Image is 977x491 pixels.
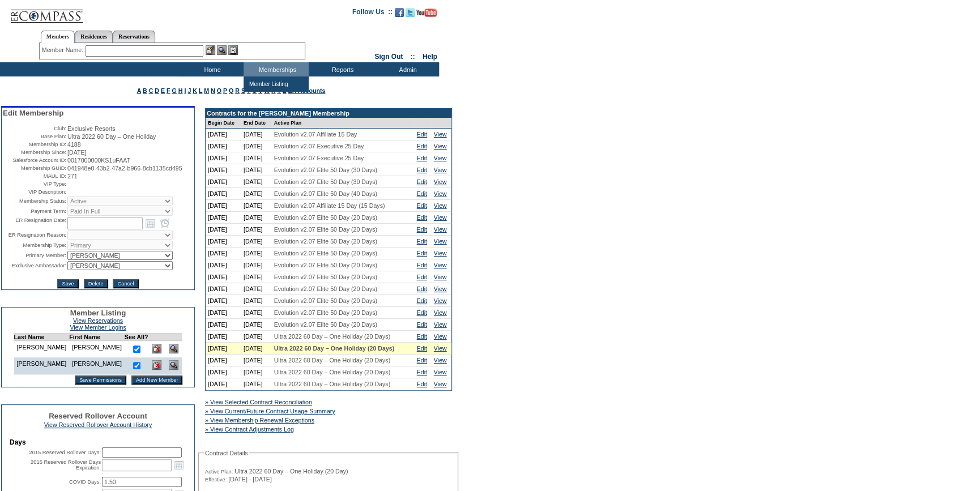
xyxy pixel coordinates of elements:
[155,87,159,94] a: D
[434,155,447,161] a: View
[274,357,391,364] span: Ultra 2022 60 Day – One Holiday (20 Days)
[167,87,170,94] a: F
[274,333,391,340] span: Ultra 2022 60 Day – One Holiday (20 Days)
[274,309,377,316] span: Evolution v2.07 Elite 50 Day (20 Days)
[423,53,437,61] a: Help
[67,125,116,132] span: Exclusive Resorts
[234,468,348,475] span: Ultra 2022 60 Day – One Holiday (20 Day)
[169,360,178,370] img: View Dashboard
[205,399,312,405] a: » View Selected Contract Reconciliation
[274,297,377,304] span: Evolution v2.07 Elite 50 Day (20 Days)
[417,238,427,245] a: Edit
[434,131,447,138] a: View
[57,279,78,288] input: Save
[241,307,272,319] td: [DATE]
[241,366,272,378] td: [DATE]
[395,11,404,18] a: Become our fan on Facebook
[417,155,427,161] a: Edit
[406,11,415,18] a: Follow us on Twitter
[241,188,272,200] td: [DATE]
[434,357,447,364] a: View
[434,274,447,280] a: View
[14,341,69,358] td: [PERSON_NAME]
[69,334,125,341] td: First Name
[406,8,415,17] img: Follow us on Twitter
[3,141,66,148] td: Membership ID:
[206,247,241,259] td: [DATE]
[206,212,241,224] td: [DATE]
[434,321,447,328] a: View
[125,334,148,341] td: See All?
[31,459,101,471] label: 2015 Reserved Rollover Days Expiration:
[417,214,427,221] a: Edit
[434,226,447,233] a: View
[206,283,241,295] td: [DATE]
[274,285,377,292] span: Evolution v2.07 Elite 50 Day (20 Days)
[417,333,427,340] a: Edit
[70,309,126,317] span: Member Listing
[161,87,165,94] a: E
[69,479,101,485] label: COVID Days:
[131,375,183,385] input: Add New Member
[417,381,427,387] a: Edit
[206,307,241,319] td: [DATE]
[159,217,171,229] a: Open the time view popup.
[274,166,377,173] span: Evolution v2.07 Elite 50 Day (30 Days)
[206,331,241,343] td: [DATE]
[3,165,66,172] td: Membership GUID:
[3,230,66,240] td: ER Resignation Reason:
[241,247,272,259] td: [DATE]
[217,87,221,94] a: O
[137,87,141,94] a: A
[205,468,233,475] span: Active Plan:
[206,140,241,152] td: [DATE]
[143,87,147,94] a: B
[417,262,427,268] a: Edit
[73,317,123,324] a: View Reservations
[241,224,272,236] td: [DATE]
[206,355,241,366] td: [DATE]
[417,250,427,257] a: Edit
[204,87,209,94] a: M
[417,285,427,292] a: Edit
[434,309,447,316] a: View
[206,295,241,307] td: [DATE]
[241,176,272,188] td: [DATE]
[241,259,272,271] td: [DATE]
[187,87,191,94] a: J
[3,251,66,260] td: Primary Member:
[434,297,447,304] a: View
[417,226,427,233] a: Edit
[395,8,404,17] img: Become our fan on Facebook
[241,343,272,355] td: [DATE]
[241,152,272,164] td: [DATE]
[204,450,249,456] legend: Contract Details
[14,357,69,374] td: [PERSON_NAME]
[3,189,66,195] td: VIP Description:
[206,109,451,118] td: Contracts for the [PERSON_NAME] Membership
[417,321,427,328] a: Edit
[173,459,185,471] a: Open the calendar popup.
[274,369,391,375] span: Ultra 2022 60 Day – One Holiday (20 Days)
[434,333,447,340] a: View
[417,178,427,185] a: Edit
[434,369,447,375] a: View
[235,87,240,94] a: R
[309,62,374,76] td: Reports
[217,45,227,55] img: View
[374,53,403,61] a: Sign Out
[241,140,272,152] td: [DATE]
[3,149,66,156] td: Membership Since:
[374,62,439,76] td: Admin
[69,357,125,374] td: [PERSON_NAME]
[3,217,66,229] td: ER Resignation Date:
[67,133,156,140] span: Ultra 2022 60 Day – One Holiday
[113,279,138,288] input: Cancel
[241,355,272,366] td: [DATE]
[417,297,427,304] a: Edit
[241,87,245,94] a: S
[44,421,152,428] a: View Reserved Rollover Account History
[3,181,66,187] td: VIP Type:
[274,143,364,150] span: Evolution v2.07 Executive 25 Day
[206,200,241,212] td: [DATE]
